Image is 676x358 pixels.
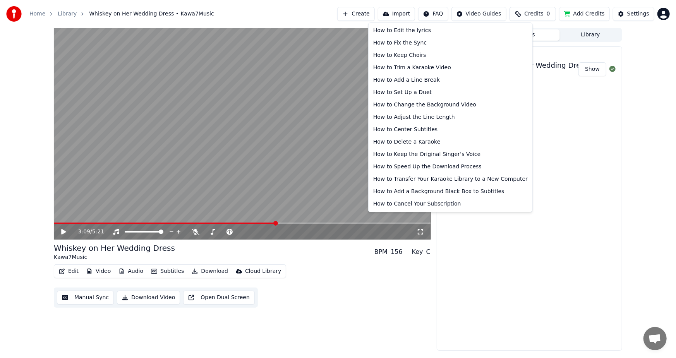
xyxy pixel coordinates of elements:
div: How to Speed Up the Download Process [370,161,531,173]
div: How to Cancel Your Subscription [370,198,531,210]
div: How to Keep the Original Singer’s Voice [370,148,531,161]
div: How to Delete a Karaoke [370,136,531,148]
div: How to Add a Line Break [370,74,531,86]
div: How to Add a Background Black Box to Subtitles [370,185,531,198]
div: How to Set Up a Duet [370,86,531,99]
div: How to Keep Choirs [370,49,531,62]
div: How to Change the Background Video [370,99,531,111]
div: How to Adjust the Line Length [370,111,531,123]
div: How to Trim a Karaoke Video [370,62,531,74]
div: How to Transfer Your Karaoke Library to a New Computer [370,173,531,185]
div: How to Center Subtitles [370,123,531,136]
div: How to Edit the lyrics [370,24,531,37]
div: How to Fix the Sync [370,37,531,49]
